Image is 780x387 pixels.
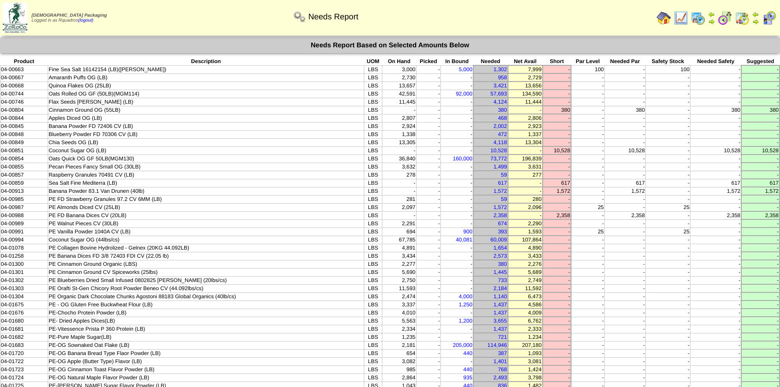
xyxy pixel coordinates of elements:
[752,18,759,25] img: arrowright.gif
[645,195,690,203] td: -
[571,195,604,203] td: -
[364,58,382,65] th: UOM
[416,98,441,106] td: -
[441,187,473,195] td: -
[645,114,690,122] td: -
[494,66,507,73] a: 1,302
[690,65,741,73] td: -
[382,90,416,98] td: 42,591
[441,146,473,155] td: -
[645,171,690,179] td: -
[508,155,543,163] td: 196,839
[494,253,507,259] a: 2,573
[543,146,571,155] td: 10,528
[0,179,48,187] td: 04-00859
[604,114,645,122] td: -
[416,73,441,82] td: -
[645,65,690,73] td: 100
[690,122,741,130] td: -
[382,58,416,65] th: On Hand
[690,82,741,90] td: -
[308,12,358,22] span: Needs Report
[690,114,741,122] td: -
[501,196,507,202] a: 59
[473,58,508,65] th: Needed
[487,342,507,348] a: 114,946
[498,228,507,235] a: 393
[382,73,416,82] td: 2,730
[382,163,416,171] td: 3,632
[508,187,543,195] td: -
[416,114,441,122] td: -
[508,130,543,138] td: 1,337
[364,163,382,171] td: LBS
[494,374,507,381] a: 2,493
[364,187,382,195] td: LBS
[604,98,645,106] td: -
[463,228,472,235] a: 900
[494,285,507,291] a: 2,184
[508,179,543,187] td: -
[78,18,93,23] a: (logout)
[48,114,364,122] td: Apples Diced OG (LB)
[690,130,741,138] td: -
[571,106,604,114] td: -
[690,171,741,179] td: -
[571,146,604,155] td: -
[382,82,416,90] td: 13,657
[498,261,507,267] a: 380
[645,73,690,82] td: -
[498,334,507,340] a: 721
[498,74,507,81] a: 958
[3,3,27,33] img: zoroco-logo-small.webp
[441,163,473,171] td: -
[543,73,571,82] td: -
[741,171,780,179] td: -
[416,58,441,65] th: Picked
[48,195,364,203] td: PE FD Strawberry Granules 97.2 CV 6MM (LB)
[571,155,604,163] td: -
[0,65,48,73] td: 04-00663
[741,90,780,98] td: -
[543,138,571,146] td: -
[645,187,690,195] td: -
[494,269,507,275] a: 1,445
[604,138,645,146] td: -
[571,122,604,130] td: -
[48,155,364,163] td: Oats Quick OG GF 50LB(MGM130)
[0,106,48,114] td: 04-00804
[604,65,645,73] td: -
[645,106,690,114] td: -
[571,179,604,187] td: -
[494,82,507,89] a: 3,421
[543,171,571,179] td: -
[543,106,571,114] td: 380
[741,187,780,195] td: 1,572
[741,122,780,130] td: -
[604,73,645,82] td: -
[459,66,472,73] a: 5,000
[645,58,690,65] th: Safety Stock
[416,163,441,171] td: -
[441,130,473,138] td: -
[416,130,441,138] td: -
[382,98,416,106] td: 11,445
[498,277,507,283] a: 733
[543,163,571,171] td: -
[508,163,543,171] td: 3,631
[364,122,382,130] td: LBS
[690,195,741,203] td: -
[690,187,741,195] td: 1,572
[416,65,441,73] td: -
[690,146,741,155] td: 10,528
[571,82,604,90] td: -
[382,146,416,155] td: -
[490,147,507,154] a: 10,528
[382,195,416,203] td: 281
[604,155,645,163] td: -
[543,122,571,130] td: -
[645,163,690,171] td: -
[494,139,507,146] a: 4,118
[0,58,48,65] th: Product
[708,11,715,18] img: arrowleft.gif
